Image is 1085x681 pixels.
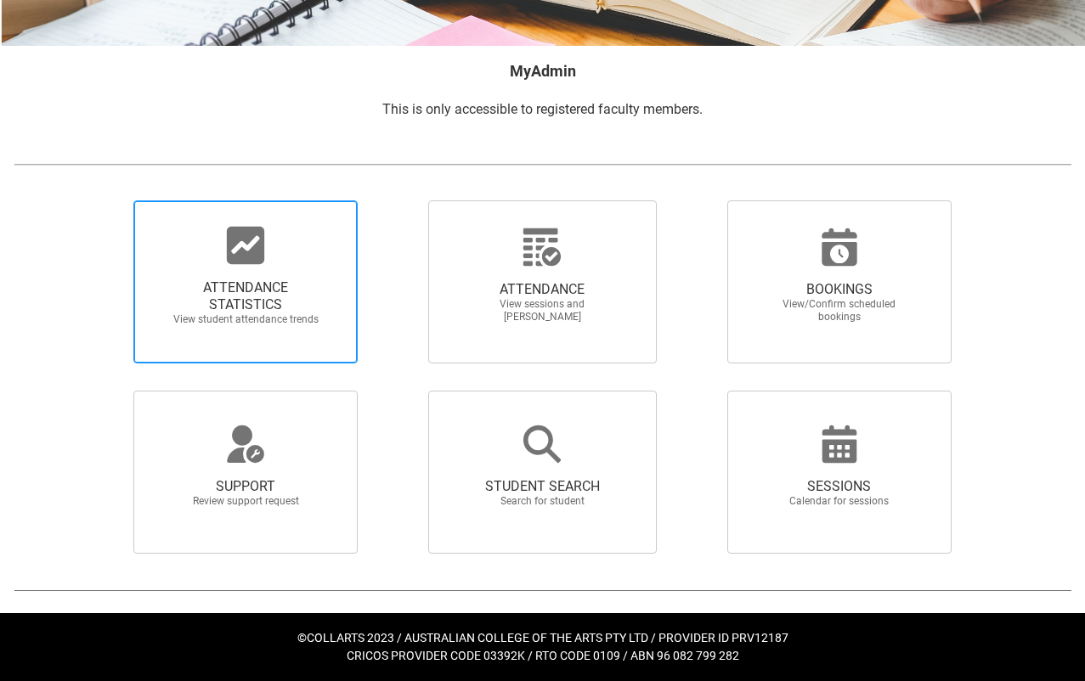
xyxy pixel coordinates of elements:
span: Review support request [171,495,320,508]
span: STUDENT SEARCH [467,478,617,495]
span: SUPPORT [171,478,320,495]
span: View/Confirm scheduled bookings [765,298,914,324]
span: SESSIONS [765,478,914,495]
span: View student attendance trends [171,313,320,326]
span: ATTENDANCE [467,281,617,298]
img: REDU_GREY_LINE [14,155,1071,173]
span: This is only accessible to registered faculty members. [382,101,703,117]
span: BOOKINGS [765,281,914,298]
span: ATTENDANCE STATISTICS [171,279,320,313]
span: View sessions and [PERSON_NAME] [467,298,617,324]
h2: MyAdmin [14,59,1071,82]
span: Calendar for sessions [765,495,914,508]
img: REDU_GREY_LINE [14,581,1071,599]
span: Search for student [467,495,617,508]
